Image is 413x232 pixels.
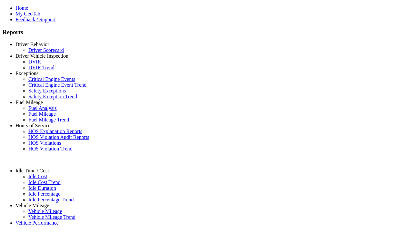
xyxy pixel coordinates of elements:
a: Safety Exceptions [28,88,66,93]
a: Idle Cost [28,174,47,179]
a: Critical Engine Event Trend [28,82,86,88]
a: Hours of Service [15,123,50,128]
a: DVIR Trend [28,65,54,70]
a: Idle Percentage [28,191,60,197]
a: Exceptions [15,71,38,76]
a: Idle Percentage Trend [28,197,74,202]
a: HOS Explanation Reports [28,129,82,134]
a: Critical Engine Events [28,76,75,82]
a: Fuel Mileage [15,100,43,105]
a: Fuel Mileage [28,111,56,117]
a: DVIR [28,59,41,64]
a: Vehicle Mileage [15,203,49,208]
a: Vehicle Mileage [28,208,62,214]
a: Feedback / Support [15,17,55,22]
a: Home [15,5,28,11]
a: HOS Violations [28,140,61,146]
a: Fuel Mileage Trend [28,117,69,122]
a: Driver Scorecard [28,47,64,53]
h3: Reports [3,29,410,36]
a: Idle Time / Cost [15,168,49,173]
a: Safety Exception Trend [28,94,77,99]
a: My GeoTab [15,11,40,16]
a: Driver Vehicle Inspection [15,53,68,59]
a: HOS Violation Trend [28,146,73,151]
a: Idle Cost Trend [28,179,61,185]
a: Fuel Analysis [28,105,57,111]
a: Vehicle Performance [15,220,59,226]
a: Driver Behavior [15,42,49,47]
a: Idle Duration [28,185,56,191]
a: HOS Violation Audit Reports [28,134,89,140]
a: Vehicle Mileage Trend [28,214,76,220]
